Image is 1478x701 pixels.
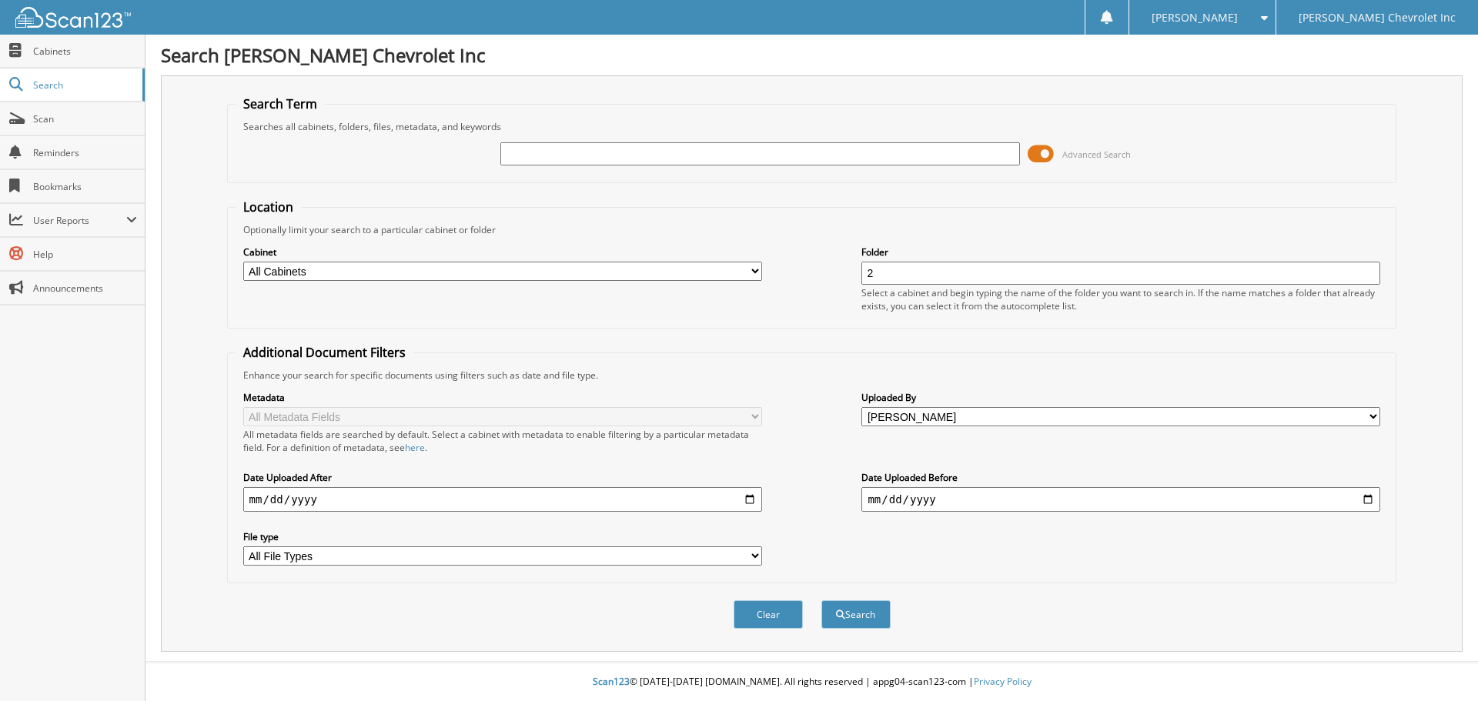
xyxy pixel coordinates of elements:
[243,428,762,454] div: All metadata fields are searched by default. Select a cabinet with metadata to enable filtering b...
[33,214,126,227] span: User Reports
[1062,149,1131,160] span: Advanced Search
[33,112,137,125] span: Scan
[734,600,803,629] button: Clear
[243,391,762,404] label: Metadata
[236,95,325,112] legend: Search Term
[1401,627,1478,701] iframe: Chat Widget
[243,471,762,484] label: Date Uploaded After
[821,600,891,629] button: Search
[33,282,137,295] span: Announcements
[236,223,1389,236] div: Optionally limit your search to a particular cabinet or folder
[15,7,131,28] img: scan123-logo-white.svg
[236,199,301,215] legend: Location
[593,675,630,688] span: Scan123
[405,441,425,454] a: here
[145,663,1478,701] div: © [DATE]-[DATE] [DOMAIN_NAME]. All rights reserved | appg04-scan123-com |
[243,487,762,512] input: start
[1152,13,1238,22] span: [PERSON_NAME]
[33,248,137,261] span: Help
[33,146,137,159] span: Reminders
[1299,13,1456,22] span: [PERSON_NAME] Chevrolet Inc
[974,675,1032,688] a: Privacy Policy
[243,245,762,259] label: Cabinet
[243,530,762,543] label: File type
[861,286,1380,312] div: Select a cabinet and begin typing the name of the folder you want to search in. If the name match...
[861,391,1380,404] label: Uploaded By
[861,471,1380,484] label: Date Uploaded Before
[861,245,1380,259] label: Folder
[161,42,1463,68] h1: Search [PERSON_NAME] Chevrolet Inc
[861,487,1380,512] input: end
[33,180,137,193] span: Bookmarks
[236,120,1389,133] div: Searches all cabinets, folders, files, metadata, and keywords
[33,45,137,58] span: Cabinets
[236,344,413,361] legend: Additional Document Filters
[33,78,135,92] span: Search
[236,369,1389,382] div: Enhance your search for specific documents using filters such as date and file type.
